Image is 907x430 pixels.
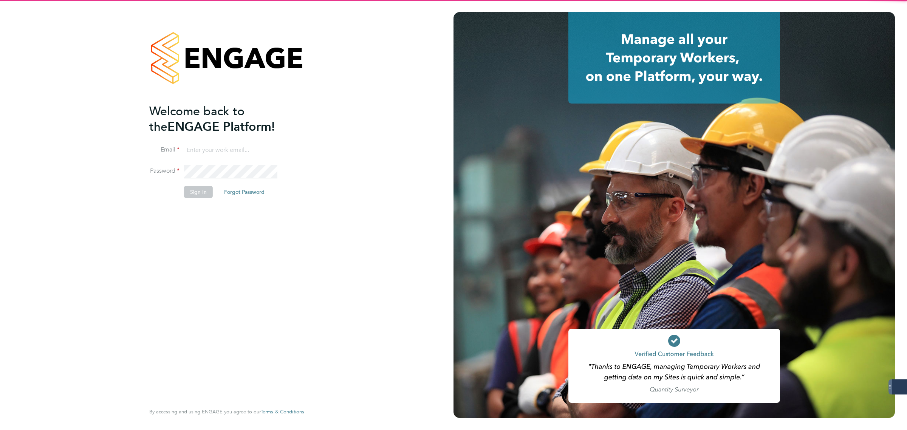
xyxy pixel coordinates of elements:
a: Terms & Conditions [261,409,304,415]
span: Terms & Conditions [261,408,304,415]
button: Sign In [184,186,213,198]
h2: ENGAGE Platform! [149,104,297,135]
span: Welcome back to the [149,104,245,134]
span: By accessing and using ENGAGE you agree to our [149,408,304,415]
label: Password [149,167,180,175]
button: Forgot Password [218,186,271,198]
input: Enter your work email... [184,144,277,157]
label: Email [149,146,180,154]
